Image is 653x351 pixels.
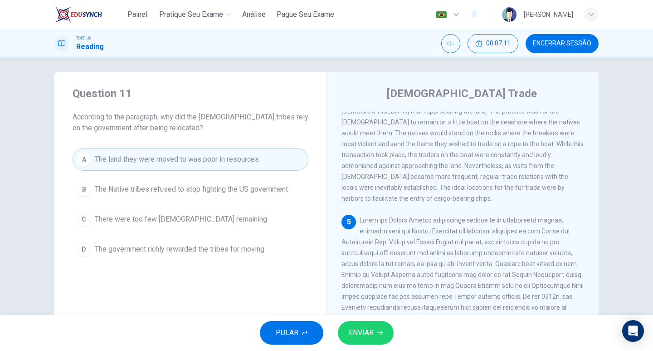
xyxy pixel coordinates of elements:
[276,326,298,339] span: PULAR
[123,6,152,23] button: Painel
[73,112,308,133] span: According to the paragraph, why did the [DEMOGRAPHIC_DATA] tribes rely on the government after be...
[239,6,269,23] button: Análise
[76,35,91,41] span: TOEFL®
[341,215,356,229] div: 5
[622,320,644,342] div: Open Intercom Messenger
[73,148,308,171] button: AThe land they were moved to was poor in resources
[526,34,599,53] button: Encerrar Sessão
[349,326,374,339] span: ENVIAR
[76,41,104,52] h1: Reading
[77,212,91,227] div: C
[468,34,518,53] button: 00:07:11
[73,178,308,201] button: BThe Native tribes refused to stop fighting the US government
[127,9,147,20] span: Painel
[156,6,235,23] button: Pratique seu exame
[486,40,511,47] span: 00:07:11
[73,238,308,261] button: DThe government richly rewarded the tribes for moving
[242,9,266,20] span: Análise
[338,321,394,345] button: ENVIAR
[77,242,91,257] div: D
[387,86,537,101] h4: [DEMOGRAPHIC_DATA] Trade
[436,11,447,18] img: pt
[159,9,223,20] span: Pratique seu exame
[95,244,264,255] span: The government richly rewarded the tribes for moving
[95,184,288,195] span: The Native tribes refused to stop fighting the US government
[77,182,91,197] div: B
[54,5,123,24] a: EduSynch logo
[73,86,308,101] h4: Question 11
[95,214,267,225] span: There were too few [DEMOGRAPHIC_DATA] remaining
[95,154,259,165] span: The land they were moved to was poor in resources
[441,34,460,53] div: Desilenciar
[273,6,338,23] button: Pague Seu Exame
[277,9,334,20] span: Pague Seu Exame
[524,9,573,20] div: [PERSON_NAME]
[73,208,308,231] button: CThere were too few [DEMOGRAPHIC_DATA] remaining
[502,7,517,22] img: Profile picture
[77,152,91,167] div: A
[54,5,102,24] img: EduSynch logo
[533,40,591,47] span: Encerrar Sessão
[260,321,323,345] button: PULAR
[468,34,518,53] div: Esconder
